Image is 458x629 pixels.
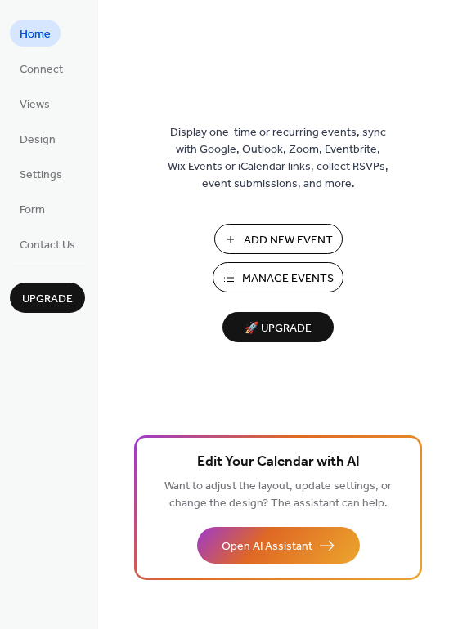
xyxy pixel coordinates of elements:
[168,124,388,193] span: Display one-time or recurring events, sync with Google, Outlook, Zoom, Eventbrite, Wix Events or ...
[10,283,85,313] button: Upgrade
[10,195,55,222] a: Form
[232,318,324,340] span: 🚀 Upgrade
[10,90,60,117] a: Views
[213,262,343,292] button: Manage Events
[164,475,392,515] span: Want to adjust the layout, update settings, or change the design? The assistant can help.
[20,26,51,43] span: Home
[244,232,333,249] span: Add New Event
[10,125,65,152] a: Design
[20,167,62,184] span: Settings
[197,527,360,564] button: Open AI Assistant
[222,538,312,555] span: Open AI Assistant
[222,312,334,342] button: 🚀 Upgrade
[20,202,45,219] span: Form
[20,132,56,149] span: Design
[10,230,85,257] a: Contact Us
[20,96,50,114] span: Views
[22,291,73,308] span: Upgrade
[10,55,73,82] a: Connect
[197,451,360,474] span: Edit Your Calendar with AI
[242,270,334,288] span: Manage Events
[10,160,72,187] a: Settings
[10,20,61,47] a: Home
[20,61,63,78] span: Connect
[214,224,343,254] button: Add New Event
[20,237,75,254] span: Contact Us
